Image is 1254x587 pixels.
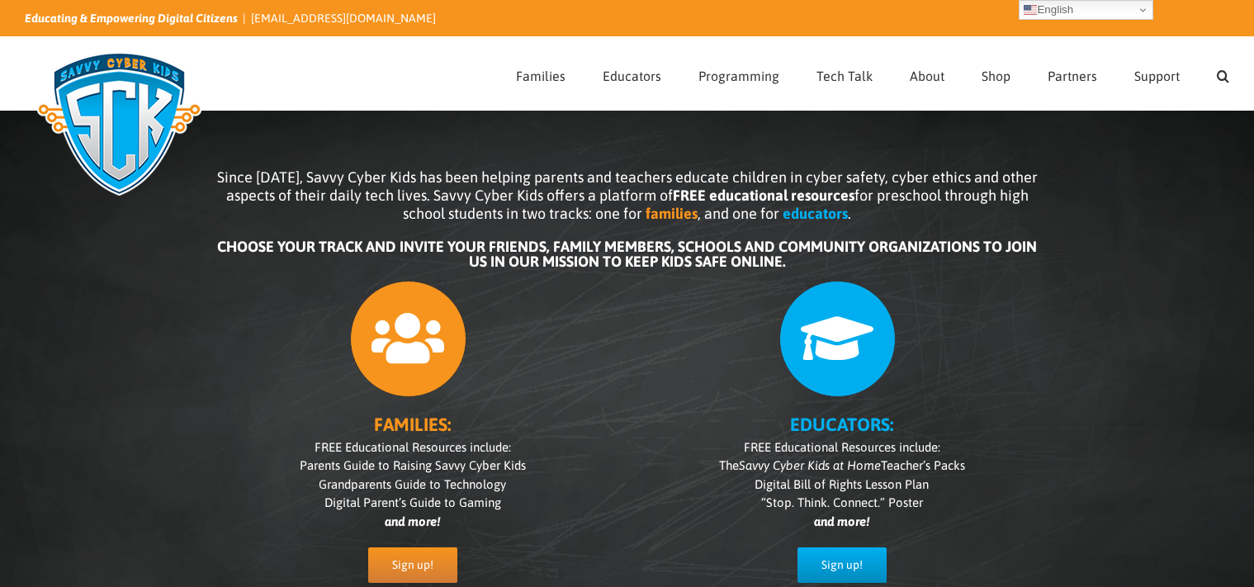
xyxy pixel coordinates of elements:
b: educators [783,205,848,222]
a: Tech Talk [816,37,873,110]
span: Tech Talk [816,69,873,83]
a: Educators [603,37,661,110]
span: FREE Educational Resources include: [744,440,940,454]
span: Parents Guide to Raising Savvy Cyber Kids [300,458,526,472]
i: and more! [385,514,440,528]
b: CHOOSE YOUR TRACK AND INVITE YOUR FRIENDS, FAMILY MEMBERS, SCHOOLS AND COMMUNITY ORGANIZATIONS TO... [217,238,1037,270]
a: Sign up! [797,547,887,583]
a: Programming [698,37,779,110]
span: Sign up! [392,558,433,572]
span: , and one for [698,205,779,222]
span: FREE Educational Resources include: [315,440,511,454]
span: Since [DATE], Savvy Cyber Kids has been helping parents and teachers educate children in cyber sa... [217,168,1038,222]
span: The Teacher’s Packs [719,458,965,472]
span: Families [516,69,565,83]
img: Savvy Cyber Kids Logo [25,41,214,206]
a: Shop [982,37,1010,110]
span: About [910,69,944,83]
a: Support [1134,37,1180,110]
a: Sign up! [368,547,457,583]
span: Sign up! [821,558,863,572]
span: Grandparents Guide to Technology [319,477,506,491]
b: FREE educational resources [673,187,854,204]
span: Programming [698,69,779,83]
i: Savvy Cyber Kids at Home [739,458,881,472]
b: EDUCATORS: [790,414,893,435]
a: Search [1217,37,1229,110]
a: [EMAIL_ADDRESS][DOMAIN_NAME] [251,12,436,25]
span: . [848,205,851,222]
span: Digital Bill of Rights Lesson Plan [755,477,929,491]
span: Digital Parent’s Guide to Gaming [324,495,501,509]
a: About [910,37,944,110]
a: Families [516,37,565,110]
span: “Stop. Think. Connect.” Poster [761,495,923,509]
span: Partners [1048,69,1097,83]
nav: Main Menu [516,37,1229,110]
b: FAMILIES: [374,414,451,435]
span: Support [1134,69,1180,83]
span: Shop [982,69,1010,83]
b: families [646,205,698,222]
i: and more! [814,514,869,528]
img: en [1024,3,1037,17]
span: Educators [603,69,661,83]
a: Partners [1048,37,1097,110]
i: Educating & Empowering Digital Citizens [25,12,238,25]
